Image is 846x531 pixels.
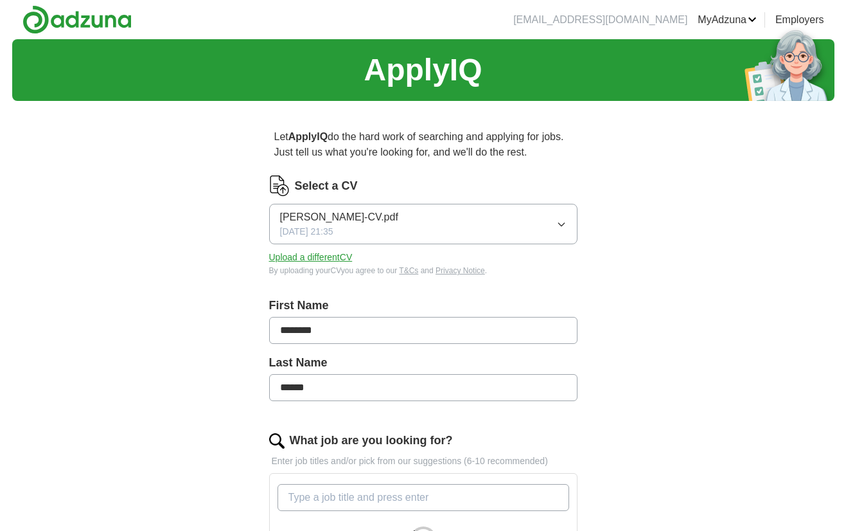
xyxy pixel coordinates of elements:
[269,175,290,196] img: CV Icon
[269,455,577,468] p: Enter job titles and/or pick from our suggestions (6-10 recommended)
[399,266,418,275] a: T&Cs
[269,433,285,449] img: search.png
[269,204,577,244] button: [PERSON_NAME]-CV.pdf[DATE] 21:35
[364,47,482,93] h1: ApplyIQ
[269,124,577,165] p: Let do the hard work of searching and applying for jobs. Just tell us what you're looking for, an...
[290,432,453,449] label: What job are you looking for?
[288,131,328,142] strong: ApplyIQ
[698,12,757,28] a: MyAdzuna
[280,225,333,239] span: [DATE] 21:35
[278,484,569,511] input: Type a job title and press enter
[436,266,485,275] a: Privacy Notice
[280,210,398,225] span: [PERSON_NAME]-CV.pdf
[295,177,358,195] label: Select a CV
[513,12,687,28] li: [EMAIL_ADDRESS][DOMAIN_NAME]
[269,251,353,264] button: Upload a differentCV
[22,5,132,34] img: Adzuna logo
[775,12,824,28] a: Employers
[269,265,577,276] div: By uploading your CV you agree to our and .
[269,297,577,314] label: First Name
[269,354,577,372] label: Last Name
